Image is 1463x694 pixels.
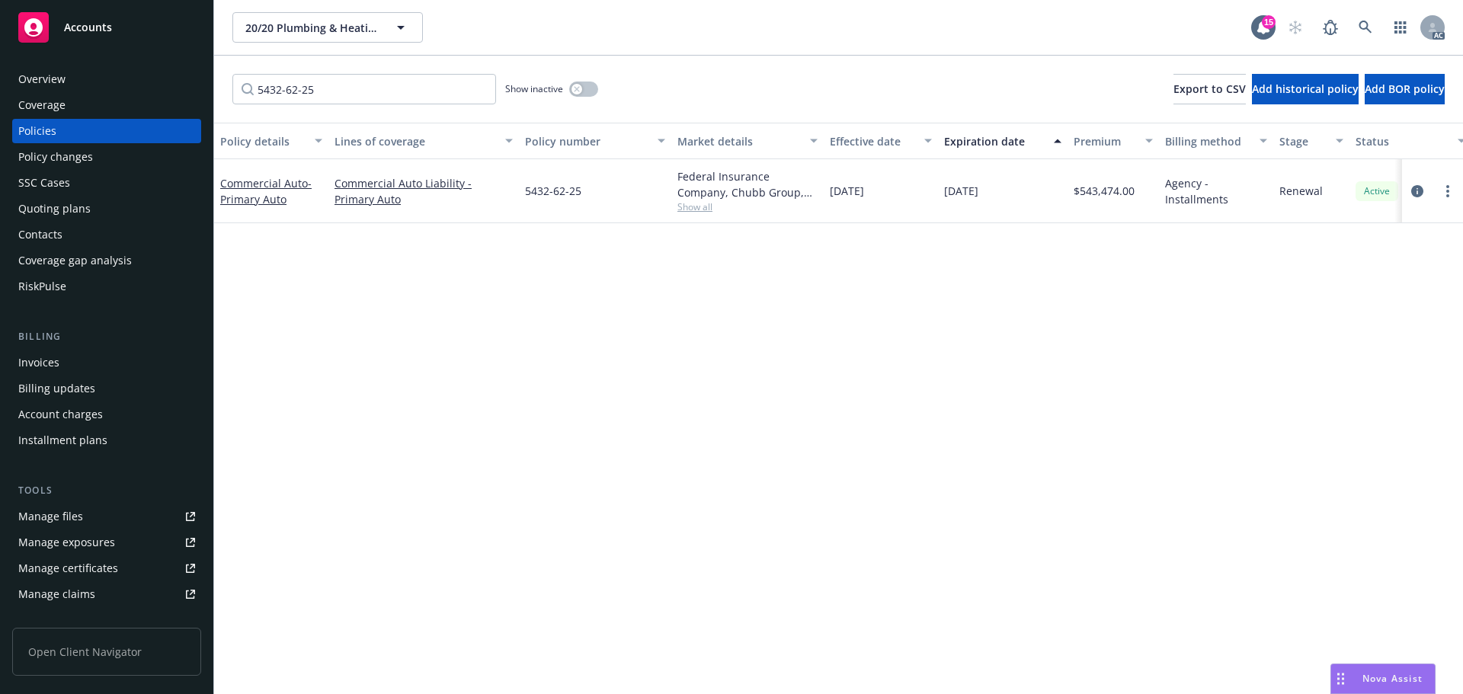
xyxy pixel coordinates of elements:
[18,428,107,453] div: Installment plans
[18,171,70,195] div: SSC Cases
[1074,133,1136,149] div: Premium
[12,628,201,676] span: Open Client Navigator
[677,133,801,149] div: Market details
[519,123,671,159] button: Policy number
[1262,15,1276,29] div: 15
[1365,82,1445,96] span: Add BOR policy
[232,12,423,43] button: 20/20 Plumbing & Heating, Inc.
[944,133,1045,149] div: Expiration date
[12,329,201,344] div: Billing
[335,175,513,207] a: Commercial Auto Liability - Primary Auto
[18,530,115,555] div: Manage exposures
[1330,664,1436,694] button: Nova Assist
[1074,183,1135,199] span: $543,474.00
[1279,133,1327,149] div: Stage
[677,168,818,200] div: Federal Insurance Company, Chubb Group, Astrus Insurance Solutions LLC
[1385,12,1416,43] a: Switch app
[1439,182,1457,200] a: more
[18,222,62,247] div: Contacts
[18,67,66,91] div: Overview
[1362,184,1392,198] span: Active
[335,133,496,149] div: Lines of coverage
[12,171,201,195] a: SSC Cases
[12,428,201,453] a: Installment plans
[1252,82,1359,96] span: Add historical policy
[18,145,93,169] div: Policy changes
[830,133,915,149] div: Effective date
[525,133,648,149] div: Policy number
[12,93,201,117] a: Coverage
[12,197,201,221] a: Quoting plans
[12,248,201,273] a: Coverage gap analysis
[18,248,132,273] div: Coverage gap analysis
[12,376,201,401] a: Billing updates
[232,74,496,104] input: Filter by keyword...
[18,119,56,143] div: Policies
[1362,672,1423,685] span: Nova Assist
[18,582,95,606] div: Manage claims
[1365,74,1445,104] button: Add BOR policy
[1356,133,1449,149] div: Status
[18,376,95,401] div: Billing updates
[525,183,581,199] span: 5432-62-25
[1279,183,1323,199] span: Renewal
[944,183,978,199] span: [DATE]
[1331,664,1350,693] div: Drag to move
[220,133,306,149] div: Policy details
[18,402,103,427] div: Account charges
[12,402,201,427] a: Account charges
[12,119,201,143] a: Policies
[1159,123,1273,159] button: Billing method
[505,82,563,95] span: Show inactive
[18,274,66,299] div: RiskPulse
[245,20,377,36] span: 20/20 Plumbing & Heating, Inc.
[12,350,201,375] a: Invoices
[12,67,201,91] a: Overview
[12,145,201,169] a: Policy changes
[18,350,59,375] div: Invoices
[18,504,83,529] div: Manage files
[12,556,201,580] a: Manage certificates
[18,608,90,632] div: Manage BORs
[824,123,938,159] button: Effective date
[1280,12,1311,43] a: Start snowing
[677,200,818,213] span: Show all
[220,176,312,206] span: - Primary Auto
[12,608,201,632] a: Manage BORs
[12,582,201,606] a: Manage claims
[1350,12,1381,43] a: Search
[12,6,201,49] a: Accounts
[1315,12,1346,43] a: Report a Bug
[671,123,824,159] button: Market details
[1165,175,1267,207] span: Agency - Installments
[12,483,201,498] div: Tools
[1165,133,1250,149] div: Billing method
[830,183,864,199] span: [DATE]
[12,222,201,247] a: Contacts
[12,504,201,529] a: Manage files
[64,21,112,34] span: Accounts
[18,93,66,117] div: Coverage
[12,530,201,555] a: Manage exposures
[1173,74,1246,104] button: Export to CSV
[18,197,91,221] div: Quoting plans
[1252,74,1359,104] button: Add historical policy
[1173,82,1246,96] span: Export to CSV
[1408,182,1426,200] a: circleInformation
[1273,123,1349,159] button: Stage
[1068,123,1159,159] button: Premium
[12,274,201,299] a: RiskPulse
[220,176,312,206] a: Commercial Auto
[214,123,328,159] button: Policy details
[328,123,519,159] button: Lines of coverage
[938,123,1068,159] button: Expiration date
[18,556,118,580] div: Manage certificates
